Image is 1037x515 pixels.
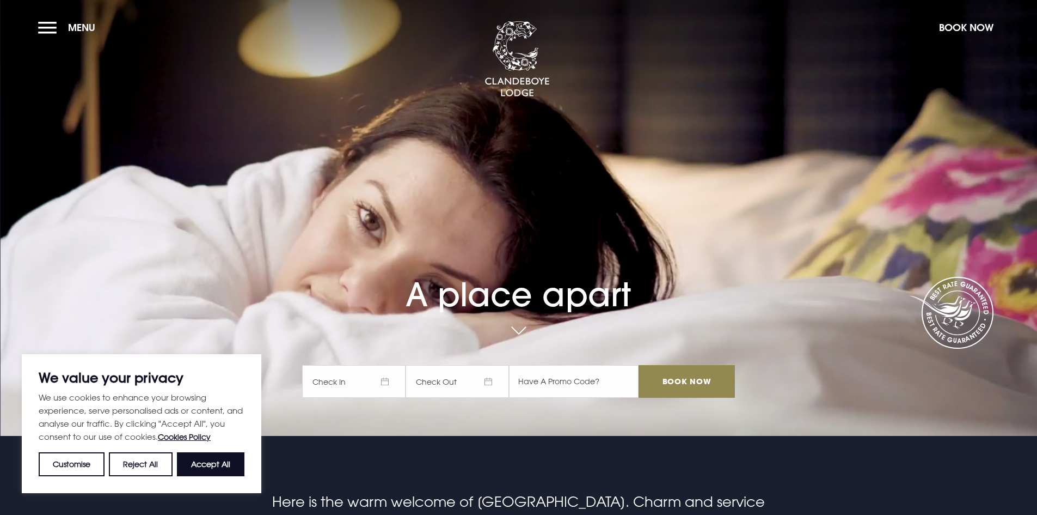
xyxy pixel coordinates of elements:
[38,16,101,39] button: Menu
[934,16,999,39] button: Book Now
[39,371,244,384] p: We value your privacy
[484,21,550,98] img: Clandeboye Lodge
[406,365,509,398] span: Check Out
[177,452,244,476] button: Accept All
[639,365,734,398] input: Book Now
[39,391,244,444] p: We use cookies to enhance your browsing experience, serve personalised ads or content, and analys...
[68,21,95,34] span: Menu
[302,244,734,314] h1: A place apart
[22,354,261,493] div: We value your privacy
[109,452,172,476] button: Reject All
[158,432,211,441] a: Cookies Policy
[509,365,639,398] input: Have A Promo Code?
[302,365,406,398] span: Check In
[39,452,105,476] button: Customise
